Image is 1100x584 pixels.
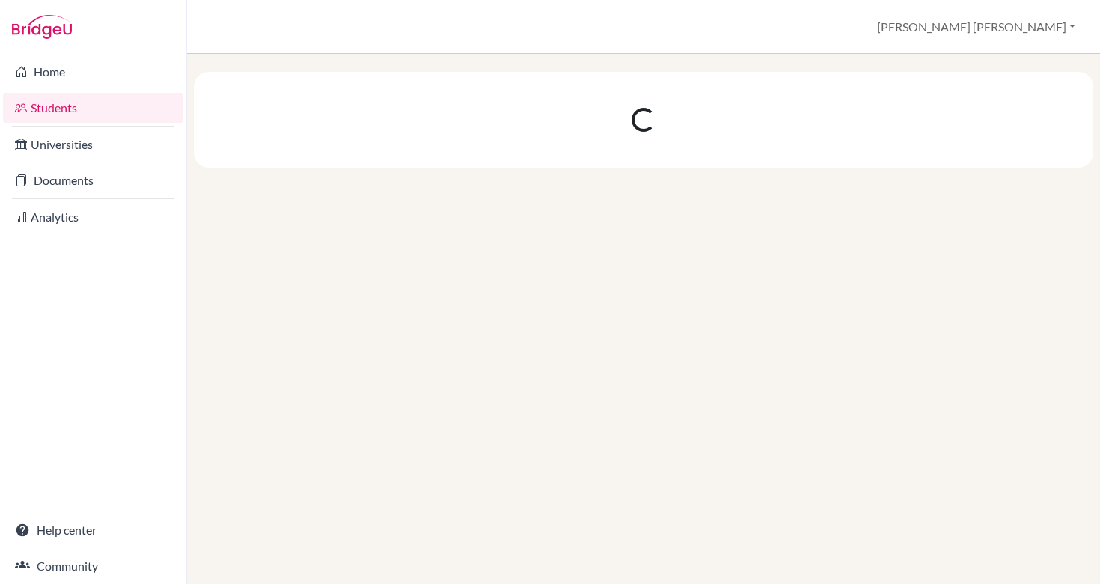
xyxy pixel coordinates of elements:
[12,15,72,39] img: Bridge-U
[3,515,183,545] a: Help center
[3,202,183,232] a: Analytics
[3,551,183,581] a: Community
[3,57,183,87] a: Home
[3,93,183,123] a: Students
[3,165,183,195] a: Documents
[870,13,1082,41] button: [PERSON_NAME] [PERSON_NAME]
[3,130,183,159] a: Universities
